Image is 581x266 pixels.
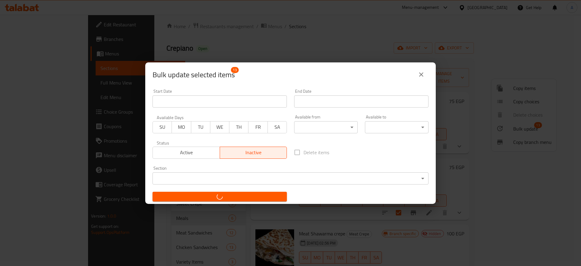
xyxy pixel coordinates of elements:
span: SA [270,123,284,131]
div: ​ [294,121,358,133]
button: TH [229,121,248,133]
span: Inactive [222,148,285,157]
button: SA [268,121,287,133]
span: Active [155,148,218,157]
button: Active [153,147,220,159]
div: ​ [365,121,428,133]
span: WE [213,123,227,131]
span: TH [232,123,246,131]
span: 13 [231,67,239,73]
button: close [414,67,428,82]
button: WE [210,121,229,133]
span: SU [155,123,169,131]
span: MO [174,123,189,131]
span: Selected items count [153,70,235,80]
button: TU [191,121,210,133]
div: ​ [153,172,428,185]
span: TU [194,123,208,131]
button: FR [248,121,268,133]
span: FR [251,123,265,131]
button: Inactive [220,147,287,159]
button: MO [172,121,191,133]
button: SU [153,121,172,133]
span: Delete items [304,149,329,156]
